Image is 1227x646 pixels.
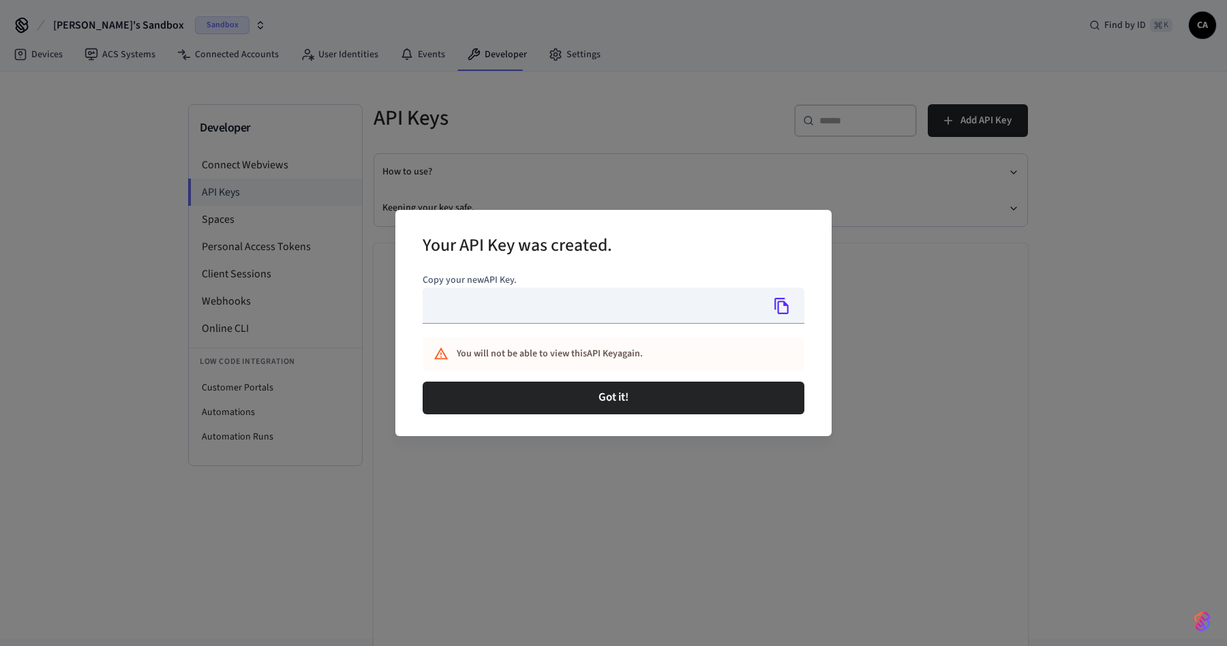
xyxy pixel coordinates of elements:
button: Got it! [423,382,804,414]
img: SeamLogoGradient.69752ec5.svg [1194,611,1211,632]
p: Copy your new API Key . [423,273,804,288]
div: You will not be able to view this API Key again. [457,341,744,367]
button: Copy [768,292,796,320]
h2: Your API Key was created. [423,226,612,268]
